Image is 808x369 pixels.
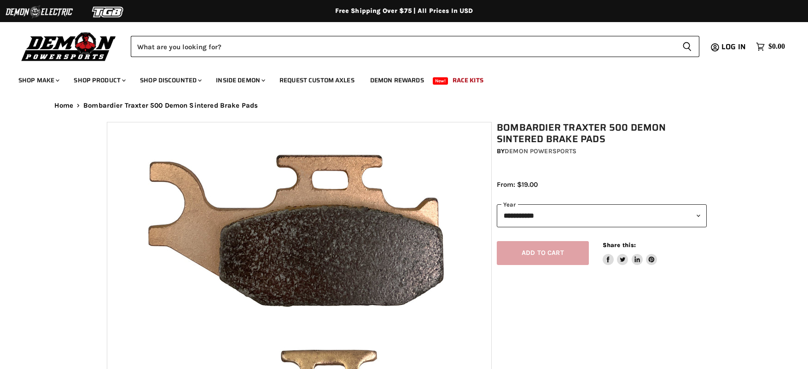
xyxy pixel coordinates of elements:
a: Log in [717,43,751,51]
div: Free Shipping Over $75 | All Prices In USD [36,7,773,15]
h1: Bombardier Traxter 500 Demon Sintered Brake Pads [497,122,707,145]
a: Request Custom Axles [273,71,361,90]
div: by [497,146,707,156]
a: Shop Product [67,71,131,90]
span: Log in [721,41,746,52]
a: Shop Make [12,71,65,90]
span: From: $19.00 [497,180,538,189]
a: Inside Demon [209,71,271,90]
a: Demon Rewards [363,71,431,90]
span: Share this: [603,242,636,248]
input: Search [131,36,675,57]
img: Demon Electric Logo 2 [5,3,74,21]
a: Demon Powersports [505,147,576,155]
a: Home [54,102,74,110]
span: New! [433,77,448,85]
button: Search [675,36,699,57]
a: $0.00 [751,40,790,53]
img: Demon Powersports [18,30,119,63]
a: Race Kits [446,71,490,90]
img: TGB Logo 2 [74,3,143,21]
span: $0.00 [768,42,785,51]
ul: Main menu [12,67,783,90]
a: Shop Discounted [133,71,207,90]
aside: Share this: [603,241,657,265]
select: year [497,204,707,227]
span: Bombardier Traxter 500 Demon Sintered Brake Pads [83,102,258,110]
form: Product [131,36,699,57]
nav: Breadcrumbs [36,102,773,110]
